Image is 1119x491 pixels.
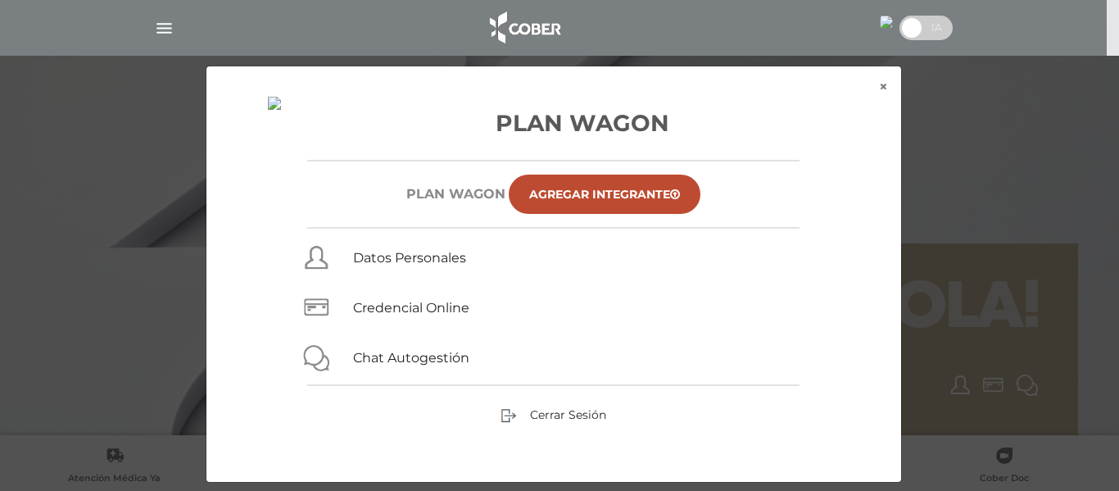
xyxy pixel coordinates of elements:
[880,16,893,29] img: 24613
[154,18,174,39] img: Cober_menu-lines-white.svg
[406,186,505,202] h6: Plan WAGON
[530,407,606,422] span: Cerrar Sesión
[353,300,469,316] a: Credencial Online
[481,8,567,48] img: logo_cober_home-white.png
[501,407,606,421] a: Cerrar Sesión
[501,407,517,424] img: sign-out.png
[353,250,466,266] a: Datos Personales
[509,175,700,214] a: Agregar Integrante
[268,97,281,110] img: 24613
[246,106,862,140] h3: Plan Wagon
[353,350,469,366] a: Chat Autogestión
[866,66,901,107] button: ×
